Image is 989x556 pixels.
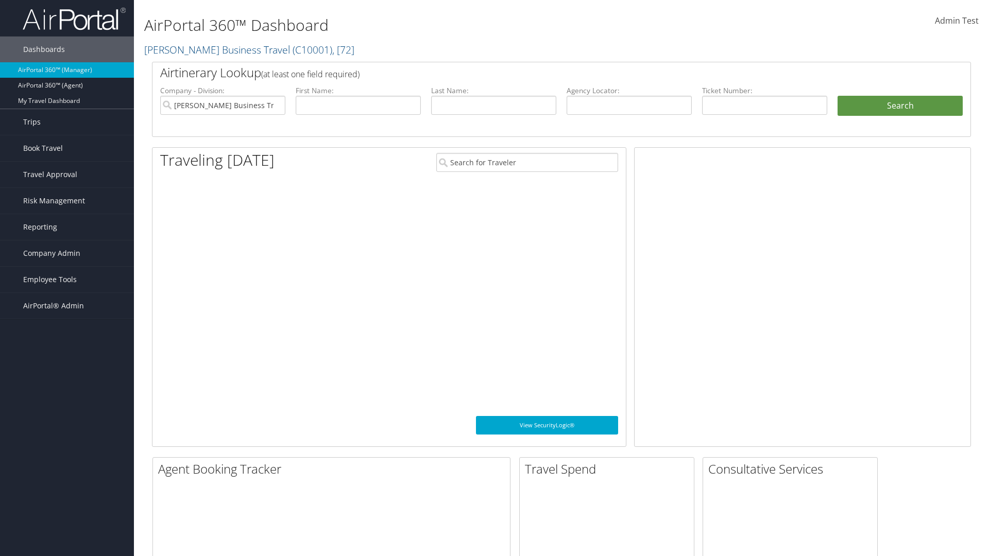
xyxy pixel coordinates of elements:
[431,85,556,96] label: Last Name:
[160,85,285,96] label: Company - Division:
[935,15,979,26] span: Admin Test
[23,162,77,187] span: Travel Approval
[23,7,126,31] img: airportal-logo.png
[293,43,332,57] span: ( C10001 )
[296,85,421,96] label: First Name:
[567,85,692,96] label: Agency Locator:
[160,64,895,81] h2: Airtinerary Lookup
[23,293,84,319] span: AirPortal® Admin
[702,85,827,96] label: Ticket Number:
[144,14,701,36] h1: AirPortal 360™ Dashboard
[23,188,85,214] span: Risk Management
[23,214,57,240] span: Reporting
[332,43,354,57] span: , [ 72 ]
[708,460,877,478] h2: Consultative Services
[158,460,510,478] h2: Agent Booking Tracker
[144,43,354,57] a: [PERSON_NAME] Business Travel
[838,96,963,116] button: Search
[23,267,77,292] span: Employee Tools
[476,416,618,435] a: View SecurityLogic®
[23,109,41,135] span: Trips
[261,68,360,80] span: (at least one field required)
[436,153,618,172] input: Search for Traveler
[525,460,694,478] h2: Travel Spend
[935,5,979,37] a: Admin Test
[160,149,275,171] h1: Traveling [DATE]
[23,37,65,62] span: Dashboards
[23,240,80,266] span: Company Admin
[23,135,63,161] span: Book Travel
